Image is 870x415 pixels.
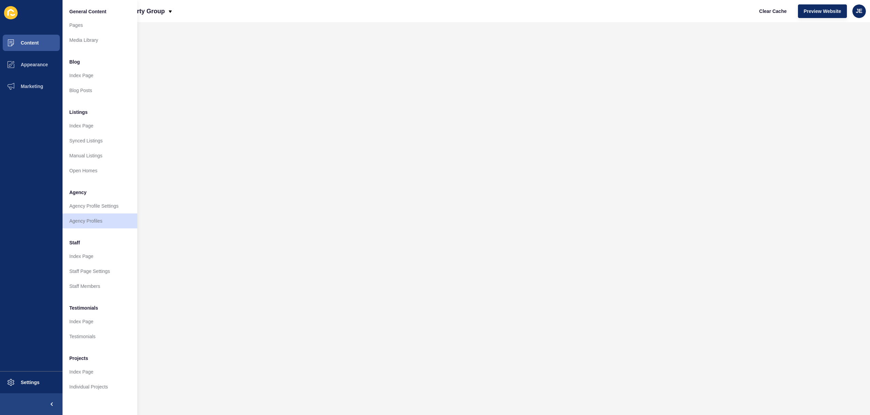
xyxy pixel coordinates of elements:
a: Index Page [63,68,137,83]
a: Blog Posts [63,83,137,98]
a: Staff Members [63,279,137,294]
span: General Content [69,8,106,15]
a: Index Page [63,249,137,264]
a: Pages [63,18,137,33]
a: Agency Profiles [63,213,137,228]
span: Agency [69,189,87,196]
a: Open Homes [63,163,137,178]
a: Index Page [63,118,137,133]
span: Clear Cache [759,8,787,15]
a: Manual Listings [63,148,137,163]
span: Preview Website [804,8,841,15]
a: Index Page [63,364,137,379]
a: Synced Listings [63,133,137,148]
button: Clear Cache [753,4,793,18]
a: Index Page [63,314,137,329]
a: Staff Page Settings [63,264,137,279]
span: Staff [69,239,80,246]
a: Media Library [63,33,137,48]
a: Individual Projects [63,379,137,394]
a: Testimonials [63,329,137,344]
span: Blog [69,58,80,65]
a: Agency Profile Settings [63,198,137,213]
span: Testimonials [69,305,98,311]
span: Projects [69,355,88,362]
button: Preview Website [798,4,847,18]
span: JE [856,8,863,15]
span: Listings [69,109,88,116]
